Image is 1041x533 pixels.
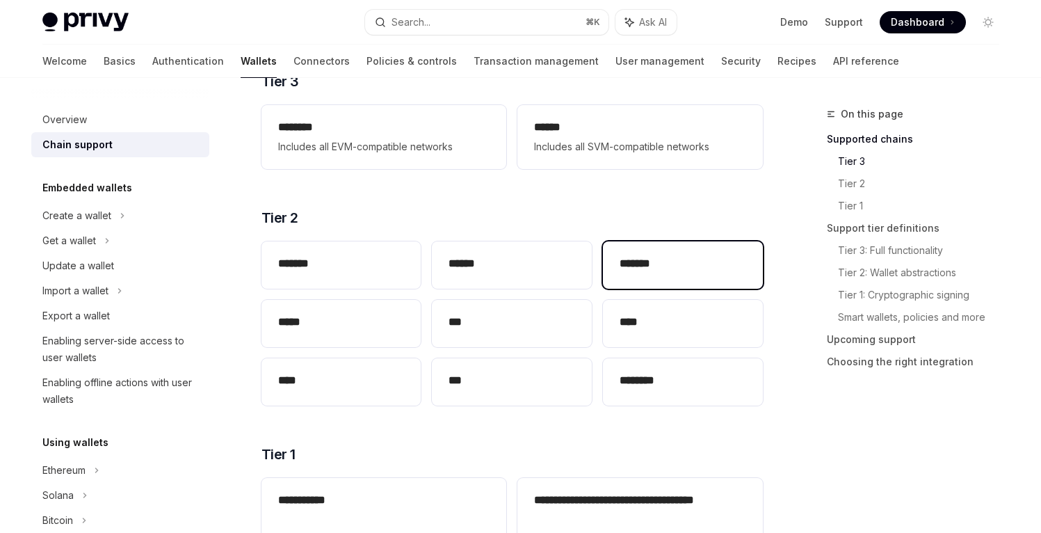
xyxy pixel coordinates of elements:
a: Tier 3: Full functionality [838,239,1010,262]
a: Security [721,45,761,78]
div: Import a wallet [42,283,108,299]
a: Authentication [152,45,224,78]
a: Support [825,15,863,29]
a: Demo [780,15,808,29]
a: Wallets [241,45,277,78]
span: Includes all EVM-compatible networks [278,138,490,155]
div: Solana [42,487,74,504]
a: User management [615,45,704,78]
a: Basics [104,45,136,78]
span: Tier 2 [261,208,298,228]
h5: Embedded wallets [42,180,132,196]
div: Create a wallet [42,207,111,224]
a: Recipes [777,45,816,78]
span: Tier 3 [261,72,299,91]
div: Update a wallet [42,257,114,274]
a: Tier 1: Cryptographic signing [838,284,1010,306]
div: Bitcoin [42,512,73,529]
span: Ask AI [639,15,667,29]
span: Dashboard [891,15,944,29]
a: API reference [833,45,899,78]
a: Support tier definitions [827,217,1010,239]
h5: Using wallets [42,434,108,451]
div: Enabling server-side access to user wallets [42,333,201,366]
div: Get a wallet [42,232,96,249]
a: Tier 2: Wallet abstractions [838,262,1010,284]
a: Dashboard [880,11,966,33]
div: Ethereum [42,462,86,479]
div: Export a wallet [42,308,110,324]
a: Tier 3 [838,150,1010,173]
a: Overview [31,107,209,132]
a: Tier 1 [838,195,1010,217]
a: Enabling server-side access to user wallets [31,328,209,370]
a: Tier 2 [838,173,1010,195]
span: Tier 1 [261,445,296,464]
button: Search...⌘K [365,10,608,35]
span: On this page [841,106,903,122]
a: Update a wallet [31,253,209,278]
button: Ask AI [615,10,677,35]
span: ⌘ K [586,17,600,28]
div: Chain support [42,136,113,153]
a: Connectors [293,45,350,78]
a: Export a wallet [31,303,209,328]
a: Smart wallets, policies and more [838,306,1010,328]
a: Policies & controls [366,45,457,78]
a: Upcoming support [827,328,1010,351]
button: Toggle dark mode [977,11,999,33]
a: Choosing the right integration [827,351,1010,373]
a: Welcome [42,45,87,78]
a: **** *Includes all SVM-compatible networks [517,105,762,169]
a: Chain support [31,132,209,157]
a: Supported chains [827,128,1010,150]
div: Search... [392,14,430,31]
img: light logo [42,13,129,32]
a: **** ***Includes all EVM-compatible networks [261,105,506,169]
div: Enabling offline actions with user wallets [42,374,201,408]
div: Overview [42,111,87,128]
a: Transaction management [474,45,599,78]
span: Includes all SVM-compatible networks [534,138,745,155]
a: Enabling offline actions with user wallets [31,370,209,412]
